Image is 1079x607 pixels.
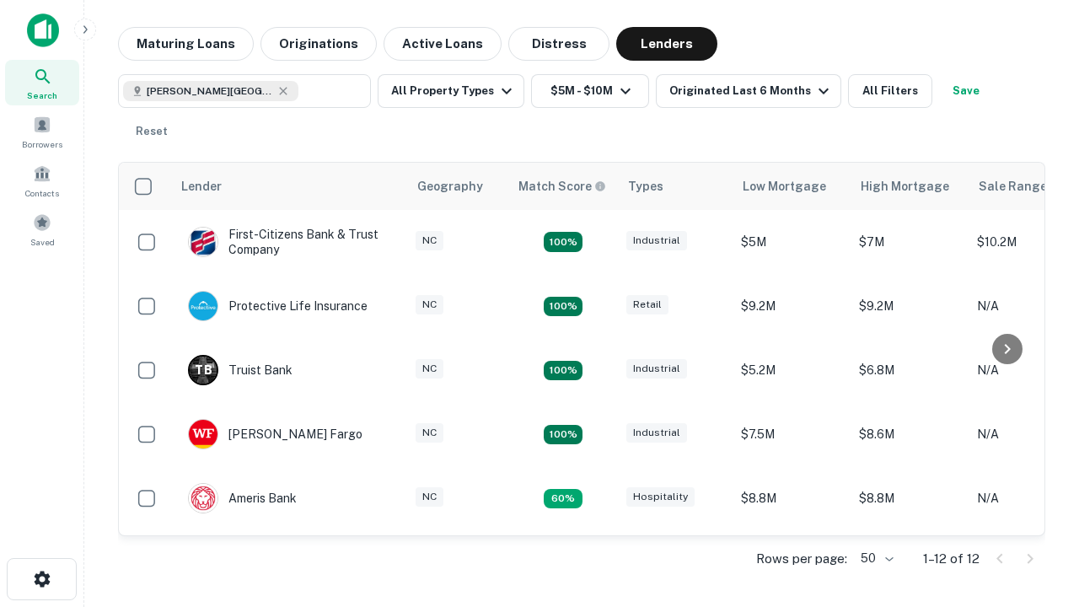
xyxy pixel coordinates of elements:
[118,27,254,61] button: Maturing Loans
[188,355,293,385] div: Truist Bank
[618,163,733,210] th: Types
[939,74,993,108] button: Save your search to get updates of matches that match your search criteria.
[30,235,55,249] span: Saved
[189,420,217,449] img: picture
[5,109,79,154] a: Borrowers
[508,27,609,61] button: Distress
[189,292,217,320] img: picture
[5,158,79,203] a: Contacts
[851,466,969,530] td: $8.8M
[626,231,687,250] div: Industrial
[22,137,62,151] span: Borrowers
[544,425,582,445] div: Matching Properties: 2, hasApolloMatch: undefined
[417,176,483,196] div: Geography
[733,402,851,466] td: $7.5M
[189,228,217,256] img: picture
[188,291,368,321] div: Protective Life Insurance
[5,60,79,105] a: Search
[416,231,443,250] div: NC
[656,74,841,108] button: Originated Last 6 Months
[181,176,222,196] div: Lender
[733,530,851,594] td: $9.2M
[851,530,969,594] td: $9.2M
[518,177,603,196] h6: Match Score
[733,274,851,338] td: $9.2M
[851,402,969,466] td: $8.6M
[628,176,663,196] div: Types
[848,74,932,108] button: All Filters
[147,83,273,99] span: [PERSON_NAME][GEOGRAPHIC_DATA], [GEOGRAPHIC_DATA]
[733,466,851,530] td: $8.8M
[626,423,687,443] div: Industrial
[416,487,443,507] div: NC
[25,186,59,200] span: Contacts
[979,176,1047,196] div: Sale Range
[756,549,847,569] p: Rows per page:
[508,163,618,210] th: Capitalize uses an advanced AI algorithm to match your search with the best lender. The match sco...
[189,484,217,513] img: picture
[544,489,582,509] div: Matching Properties: 1, hasApolloMatch: undefined
[626,487,695,507] div: Hospitality
[626,359,687,379] div: Industrial
[861,176,949,196] div: High Mortgage
[851,338,969,402] td: $6.8M
[733,210,851,274] td: $5M
[854,546,896,571] div: 50
[5,207,79,252] a: Saved
[733,163,851,210] th: Low Mortgage
[260,27,377,61] button: Originations
[851,274,969,338] td: $9.2M
[27,89,57,102] span: Search
[416,423,443,443] div: NC
[416,359,443,379] div: NC
[384,27,502,61] button: Active Loans
[544,232,582,252] div: Matching Properties: 2, hasApolloMatch: undefined
[195,362,212,379] p: T B
[851,210,969,274] td: $7M
[171,163,407,210] th: Lender
[544,297,582,317] div: Matching Properties: 2, hasApolloMatch: undefined
[416,295,443,314] div: NC
[407,163,508,210] th: Geography
[518,177,606,196] div: Capitalize uses an advanced AI algorithm to match your search with the best lender. The match sco...
[378,74,524,108] button: All Property Types
[995,472,1079,553] iframe: Chat Widget
[626,295,668,314] div: Retail
[188,227,390,257] div: First-citizens Bank & Trust Company
[188,483,297,513] div: Ameris Bank
[743,176,826,196] div: Low Mortgage
[27,13,59,47] img: capitalize-icon.png
[544,361,582,381] div: Matching Properties: 3, hasApolloMatch: undefined
[531,74,649,108] button: $5M - $10M
[669,81,834,101] div: Originated Last 6 Months
[616,27,717,61] button: Lenders
[923,549,980,569] p: 1–12 of 12
[188,419,362,449] div: [PERSON_NAME] Fargo
[733,338,851,402] td: $5.2M
[851,163,969,210] th: High Mortgage
[125,115,179,148] button: Reset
